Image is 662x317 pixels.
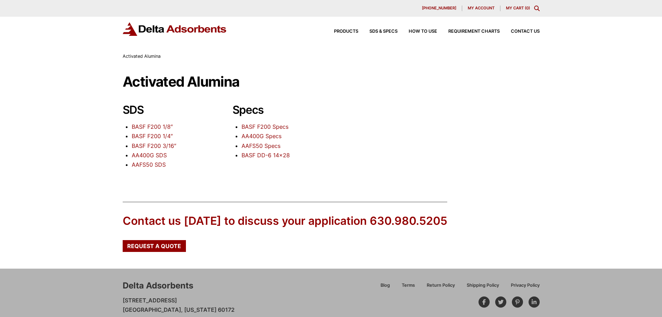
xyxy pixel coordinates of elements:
[242,133,281,140] a: AA400G Specs
[323,29,358,34] a: Products
[242,142,280,149] a: AAFS50 Specs
[123,213,447,229] div: Contact us [DATE] to discuss your application 630.980.5205
[398,29,437,34] a: How to Use
[427,283,455,288] span: Return Policy
[468,6,495,10] span: My account
[334,29,358,34] span: Products
[132,123,173,130] a: BASF F200 1/8″
[396,282,421,294] a: Terms
[123,240,186,252] a: Request a Quote
[132,152,167,159] a: AA400G SDS
[132,161,166,168] a: AAFS50 SDS
[421,282,461,294] a: Return Policy
[505,282,540,294] a: Privacy Policy
[375,282,396,294] a: Blog
[358,29,398,34] a: SDS & SPECS
[132,133,173,140] a: BASF F200 1/4″
[500,29,540,34] a: Contact Us
[242,152,290,159] a: BASF DD-6 14×28
[123,103,210,117] h2: SDS
[416,6,462,11] a: [PHONE_NUMBER]
[123,54,161,59] span: Activated Alumina
[526,6,529,10] span: 0
[242,123,288,130] a: BASF F200 Specs
[123,280,193,292] div: Delta Adsorbents
[127,243,181,249] span: Request a Quote
[511,283,540,288] span: Privacy Policy
[232,103,320,117] h2: Specs
[462,6,500,11] a: My account
[461,282,505,294] a: Shipping Policy
[534,6,540,11] div: Toggle Modal Content
[369,29,398,34] span: SDS & SPECS
[511,29,540,34] span: Contact Us
[506,6,530,10] a: My Cart (0)
[381,283,390,288] span: Blog
[422,6,456,10] span: [PHONE_NUMBER]
[448,29,500,34] span: Requirement Charts
[409,29,437,34] span: How to Use
[132,142,176,149] a: BASF F200 3/16″
[437,29,500,34] a: Requirement Charts
[467,283,499,288] span: Shipping Policy
[123,74,540,89] h1: Activated Alumina
[123,22,227,36] img: Delta Adsorbents
[402,283,415,288] span: Terms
